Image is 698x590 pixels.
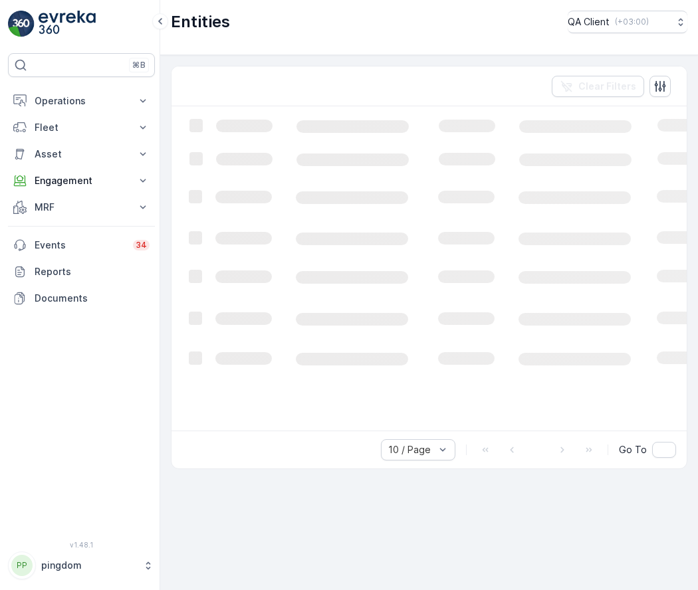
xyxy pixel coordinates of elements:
p: QA Client [568,15,610,29]
div: PP [11,555,33,576]
p: pingdom [41,559,136,572]
p: 34 [136,240,147,250]
img: logo_light-DOdMpM7g.png [39,11,96,37]
p: Fleet [35,121,128,134]
p: ⌘B [132,60,146,70]
a: Reports [8,258,155,285]
span: v 1.48.1 [8,541,155,549]
button: MRF [8,194,155,221]
button: Operations [8,88,155,114]
p: Engagement [35,174,128,187]
p: MRF [35,201,128,214]
p: ( +03:00 ) [615,17,649,27]
p: Operations [35,94,128,108]
p: Clear Filters [578,80,636,93]
img: logo [8,11,35,37]
button: Asset [8,141,155,167]
p: Entities [171,11,230,33]
p: Documents [35,292,150,305]
p: Asset [35,147,128,161]
button: Fleet [8,114,155,141]
a: Events34 [8,232,155,258]
span: Go To [619,443,647,456]
a: Documents [8,285,155,312]
button: PPpingdom [8,551,155,579]
p: Reports [35,265,150,278]
button: Engagement [8,167,155,194]
p: Events [35,239,125,252]
button: Clear Filters [552,76,644,97]
button: QA Client(+03:00) [568,11,687,33]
